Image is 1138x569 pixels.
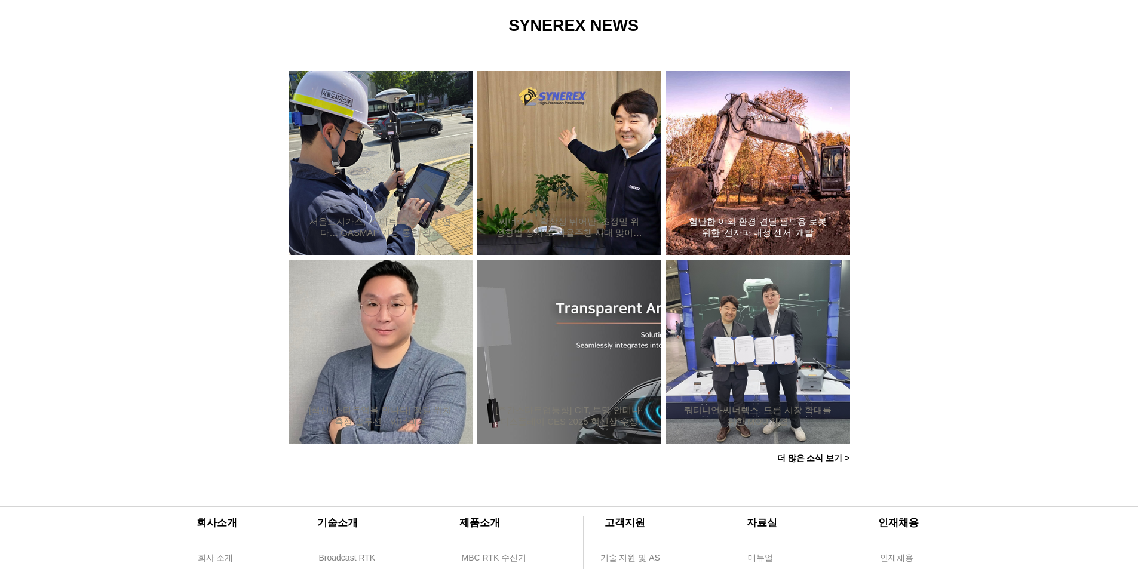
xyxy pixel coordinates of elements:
[748,552,773,564] span: 매뉴얼
[306,404,455,427] a: [혁신, 스타트업을 만나다] 정밀 위치측정 솔루션 - 씨너렉스
[318,550,387,565] a: Broadcast RTK
[684,404,832,427] a: 쿼터니언-씨너렉스, 드론 시장 확대를 위한 MOU 체결
[878,517,919,528] span: ​인재채용
[198,552,234,564] span: 회사 소개
[777,453,850,464] span: 더 많은 소식 보기 >
[495,216,643,239] a: 씨너렉스 “확장성 뛰어난 ‘초정밀 위성항법 장치’로 자율주행 시대 맞이할 것”
[769,447,858,470] a: 더 많은 소식 보기 >
[459,517,500,528] span: ​제품소개
[747,550,816,565] a: 매뉴얼
[197,550,266,565] a: 회사 소개
[684,405,832,427] h2: 쿼터니언-씨너렉스, 드론 시장 확대를 위한 MOU 체결
[197,517,237,528] span: ​회사소개
[289,71,850,444] div: 게시물 목록입니다. 열람할 게시물을 선택하세요.
[600,552,660,564] span: 기술 지원 및 AS
[306,405,455,427] h2: [혁신, 스타트업을 만나다] 정밀 위치측정 솔루션 - 씨너렉스
[600,550,689,565] a: 기술 지원 및 AS
[495,404,643,427] a: [주간스타트업동향] CIT, 투명 안테나·디스플레이 CES 2025 혁신상 수상 外
[306,216,455,239] a: 서울도시가스, ‘스마트 측량’ 시대 연다… GASMAP 기능 통합 완료
[495,405,643,427] h2: [주간스타트업동향] CIT, 투명 안테나·디스플레이 CES 2025 혁신상 수상 外
[605,517,645,528] span: ​고객지원
[462,552,527,564] span: MBC RTK 수신기
[684,216,832,239] a: 험난한 야외 환경 견딜 필드용 로봇 위한 ‘전자파 내성 센서’ 개발
[879,550,936,565] a: 인재채용
[880,552,913,564] span: 인재채용
[509,17,639,35] span: SYNEREX NEWS
[317,517,358,528] span: ​기술소개
[747,517,777,528] span: ​자료실
[1001,518,1138,569] iframe: Wix Chat
[461,550,551,565] a: MBC RTK 수신기
[319,552,376,564] span: Broadcast RTK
